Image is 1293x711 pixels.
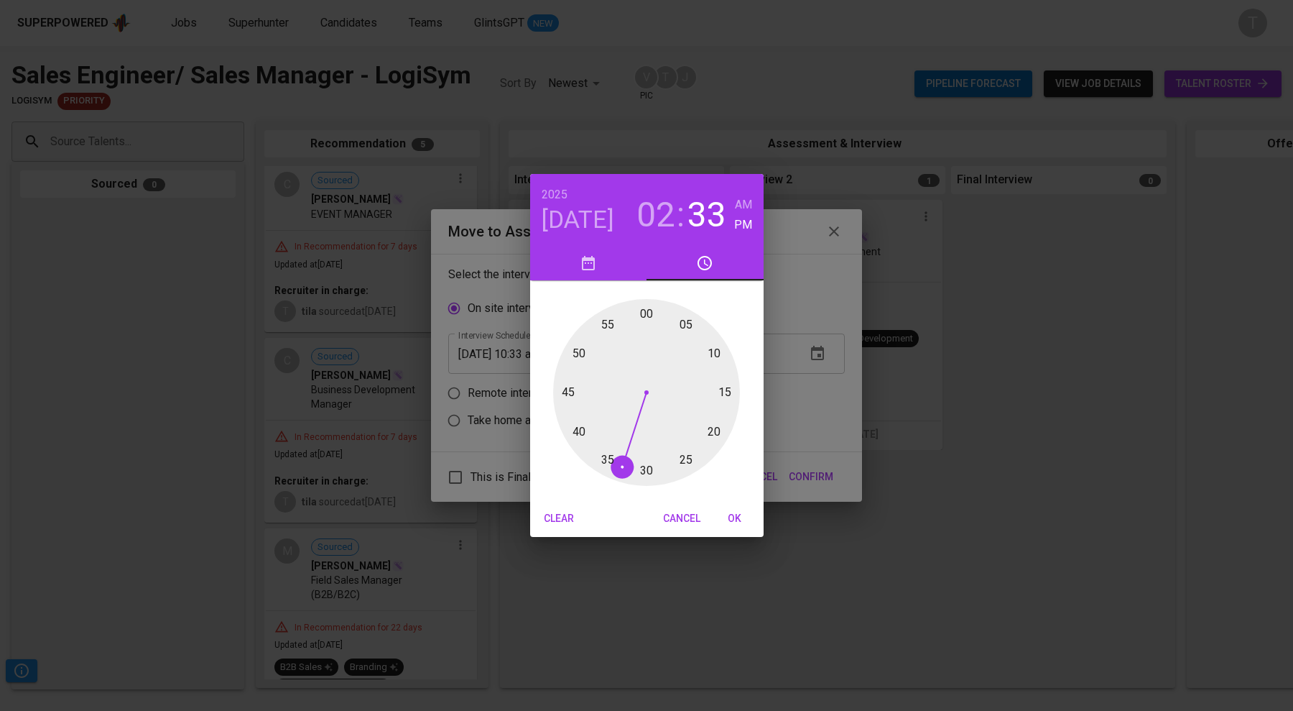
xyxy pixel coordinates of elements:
[734,195,752,215] button: AM
[536,505,582,532] button: Clear
[677,195,685,235] h3: :
[734,215,752,235] button: PM
[687,195,726,235] button: 33
[542,510,576,528] span: Clear
[636,195,675,235] button: 02
[542,205,614,235] button: [DATE]
[663,510,700,528] span: Cancel
[735,195,752,215] h6: AM
[712,505,758,532] button: OK
[657,505,706,532] button: Cancel
[542,185,567,205] button: 2025
[718,510,752,528] span: OK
